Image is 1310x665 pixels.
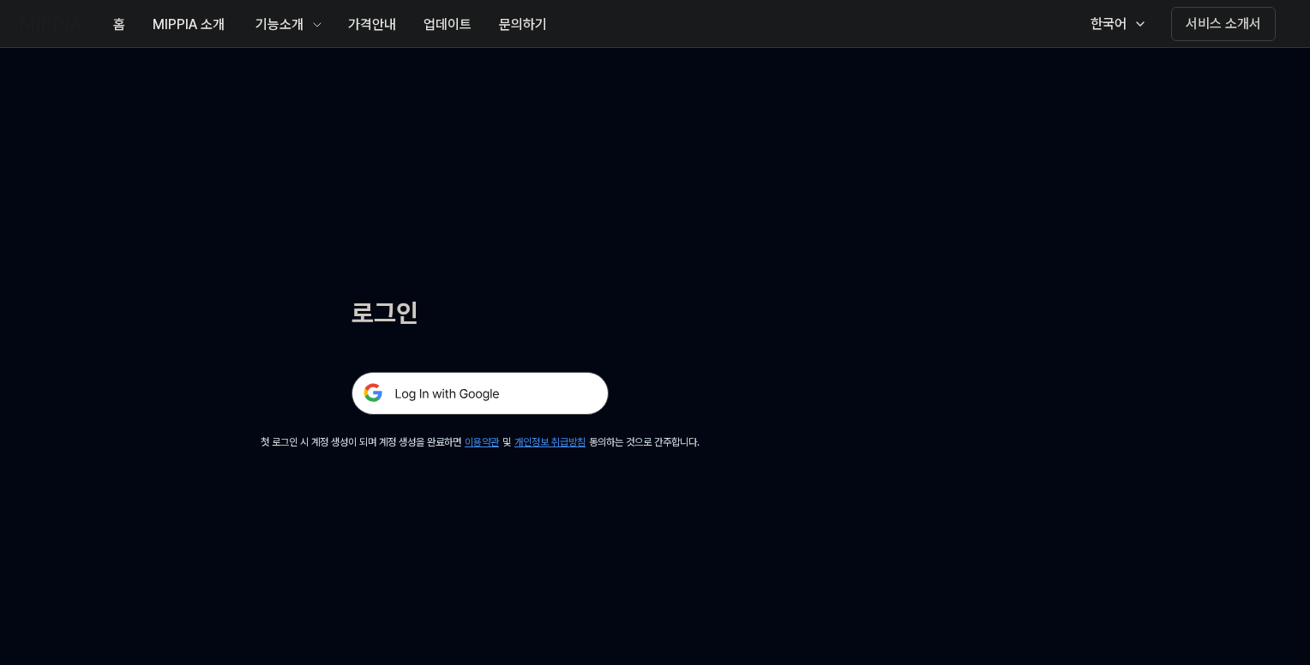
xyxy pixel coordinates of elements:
img: 구글 로그인 버튼 [352,372,609,415]
button: 기능소개 [238,8,334,42]
button: 한국어 [1073,7,1157,41]
h1: 로그인 [352,295,609,331]
a: 이용약관 [465,436,499,448]
div: 첫 로그인 시 계정 생성이 되며 계정 생성을 완료하면 및 동의하는 것으로 간주합니다. [261,435,700,450]
img: logo [21,17,82,31]
div: 한국어 [1087,14,1130,34]
button: 업데이트 [410,8,485,42]
a: 업데이트 [410,1,485,48]
div: 기능소개 [252,15,307,35]
button: 서비스 소개서 [1171,7,1276,41]
button: 문의하기 [485,8,561,42]
button: 홈 [99,8,139,42]
button: 가격안내 [334,8,410,42]
a: 개인정보 취급방침 [514,436,586,448]
button: MIPPIA 소개 [139,8,238,42]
